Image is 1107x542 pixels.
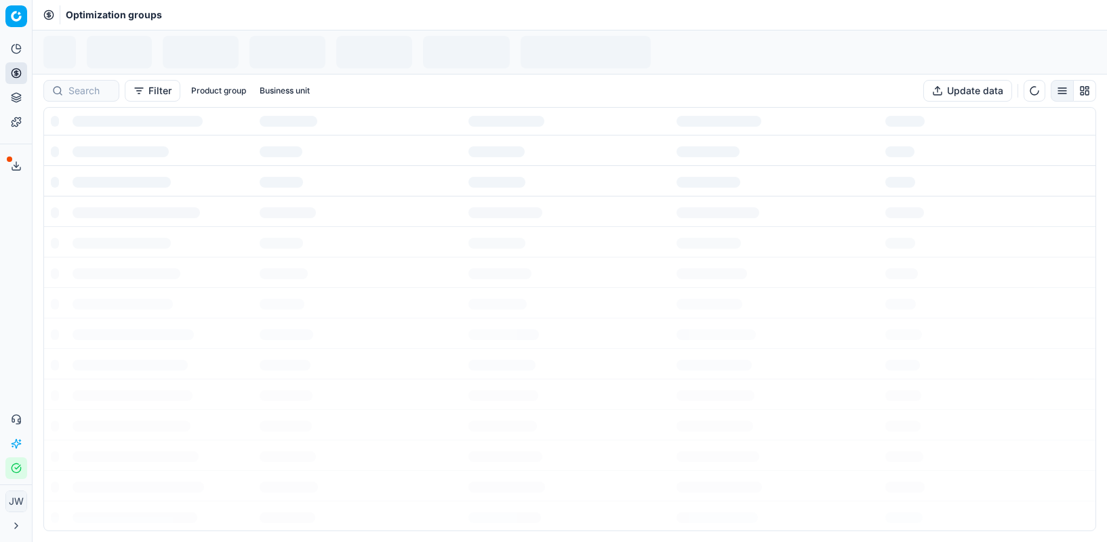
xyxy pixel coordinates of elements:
[254,83,315,99] button: Business unit
[68,84,110,98] input: Search
[186,83,251,99] button: Product group
[66,8,162,22] nav: breadcrumb
[125,80,180,102] button: Filter
[923,80,1012,102] button: Update data
[66,8,162,22] span: Optimization groups
[6,491,26,512] span: JW
[5,491,27,512] button: JW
